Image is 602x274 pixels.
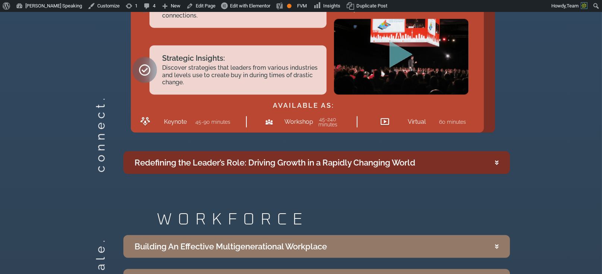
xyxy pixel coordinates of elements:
[157,211,510,228] h2: WORKFORCE
[195,119,230,125] h2: 45-90 minutes
[162,64,319,86] h2: Discover strategies that leaders from various industries and levels use to create buy in during t...
[135,102,473,109] h2: AVAILABLE AS:
[323,3,340,9] span: Insights
[567,3,579,9] span: Team
[230,3,270,9] span: Edit with Elementor
[135,240,327,253] div: Building An Effective Multigenerational Workplace
[318,116,337,127] a: 45-240 minutes
[162,54,319,62] h2: Strategic Insights:
[439,119,466,125] h2: 60 minutes
[164,119,187,125] h2: Keynote
[386,41,416,73] div: Play Video
[123,235,510,258] summary: Building An Effective Multigenerational Workplace
[94,160,106,172] h2: connect.
[408,119,426,125] h2: Virtual
[284,119,306,125] h2: Workshop
[123,151,510,174] summary: Redefining the Leader’s Role: Driving Growth in a Rapidly Changing World
[287,4,291,8] div: OK
[135,157,415,169] div: Redefining the Leader’s Role: Driving Growth in a Rapidly Changing World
